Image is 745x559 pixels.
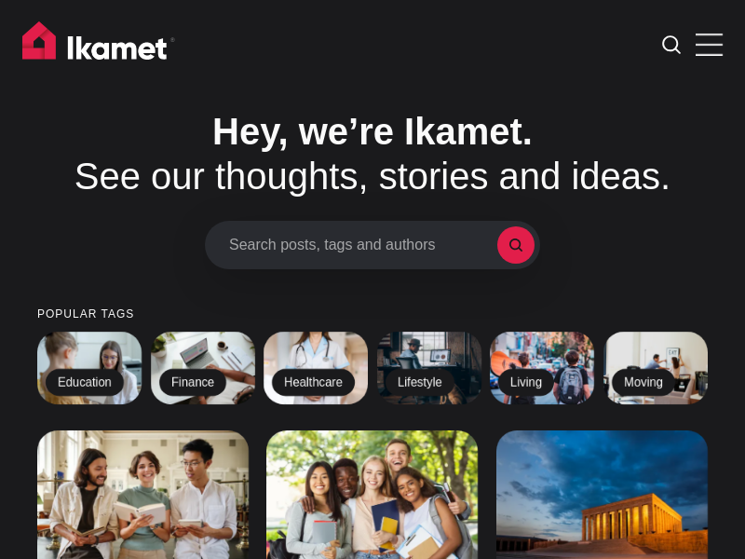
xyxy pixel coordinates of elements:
[22,21,175,68] img: Ikamet home
[264,332,368,404] a: Healthcare
[612,369,675,397] h2: Moving
[151,332,255,404] a: Finance
[229,236,497,253] span: Search posts, tags and authors
[159,369,226,397] h2: Finance
[386,369,454,397] h2: Lifestyle
[46,369,124,397] h2: Education
[212,111,533,152] span: Hey, we’re Ikamet.
[498,369,554,397] h2: Living
[603,332,708,404] a: Moving
[37,332,142,404] a: Education
[377,332,481,404] a: Lifestyle
[37,109,708,198] h1: See our thoughts, stories and ideas.
[272,369,355,397] h2: Healthcare
[490,332,594,404] a: Living
[37,308,708,320] small: Popular tags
